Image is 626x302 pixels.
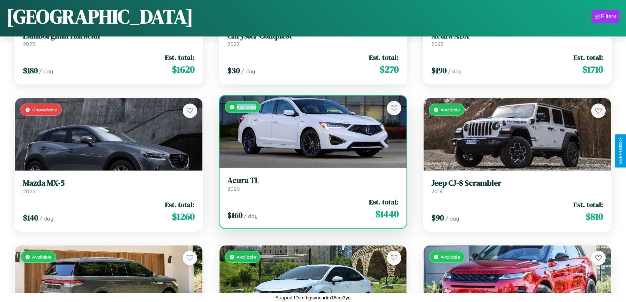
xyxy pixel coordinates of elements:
[241,68,255,75] span: / day
[448,68,462,75] span: / day
[165,53,195,62] span: Est. total:
[573,200,603,209] span: Est. total:
[573,53,603,62] span: Est. total:
[237,104,256,110] span: Available
[445,215,459,222] span: / day
[586,210,603,223] span: $ 810
[7,3,193,30] h1: [GEOGRAPHIC_DATA]
[227,41,240,47] span: 2022
[431,188,443,195] span: 2019
[227,185,240,192] span: 2020
[601,13,616,20] div: Filters
[369,53,399,62] span: Est. total:
[32,254,52,260] span: Available
[39,68,53,75] span: / day
[165,200,195,209] span: Est. total:
[23,188,35,195] span: 2023
[431,31,603,47] a: Acura ADX2023
[431,41,443,47] span: 2023
[244,213,258,219] span: / day
[227,176,399,185] h3: Acura TL
[32,107,57,112] span: Unavailable
[227,210,243,221] span: $ 160
[172,210,195,223] span: $ 1260
[39,215,53,222] span: / day
[431,178,603,188] h3: Jeep CJ-8 Scrambler
[591,10,619,23] button: Filters
[227,31,399,47] a: Chrysler Conquest2022
[275,293,351,302] p: Support ID: mfbgsvncudm18cgi3yq
[227,65,240,76] span: $ 30
[431,178,603,195] a: Jeep CJ-8 Scrambler2019
[441,254,460,260] span: Available
[380,63,399,76] span: $ 270
[172,63,195,76] span: $ 1620
[369,197,399,207] span: Est. total:
[227,176,399,192] a: Acura TL2020
[441,107,460,112] span: Available
[23,178,195,195] a: Mazda MX-52023
[375,207,399,221] span: $ 1440
[618,138,623,164] div: Give Feedback
[431,65,447,76] span: $ 190
[431,212,444,223] span: $ 90
[237,254,256,260] span: Available
[23,31,195,47] a: Lamborghini Huracan2023
[23,41,35,47] span: 2023
[23,212,38,223] span: $ 140
[23,178,195,188] h3: Mazda MX-5
[23,65,38,76] span: $ 180
[582,63,603,76] span: $ 1710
